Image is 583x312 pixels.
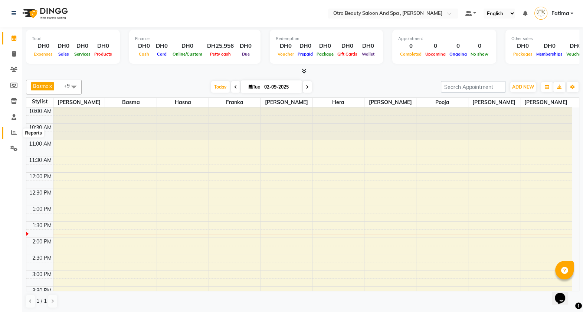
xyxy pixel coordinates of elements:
[511,42,534,50] div: DH0
[49,83,52,89] a: x
[26,98,53,106] div: Stylist
[296,52,315,57] span: Prepaid
[335,42,359,50] div: DH0
[398,36,490,42] div: Appointment
[31,238,53,246] div: 2:00 PM
[510,82,536,92] button: ADD NEW
[296,42,315,50] div: DH0
[416,98,468,107] span: Pooja
[312,98,364,107] span: Hera
[551,10,569,17] span: Fatima
[92,42,114,50] div: DH0
[32,52,55,57] span: Expenses
[469,52,490,57] span: No show
[28,189,53,197] div: 12:30 PM
[261,98,312,107] span: [PERSON_NAME]
[262,82,299,93] input: 2025-09-02
[204,42,237,50] div: DH25,956
[28,173,53,180] div: 12:00 PM
[276,42,296,50] div: DH0
[552,282,576,305] iframe: chat widget
[208,52,233,57] span: Petty cash
[360,52,376,57] span: Wallet
[398,52,423,57] span: Completed
[335,52,359,57] span: Gift Cards
[153,42,171,50] div: DH0
[469,42,490,50] div: 0
[23,129,44,137] div: Reports
[31,254,53,262] div: 2:30 PM
[55,42,72,50] div: DH0
[64,83,75,89] span: +9
[135,36,255,42] div: Finance
[520,98,572,107] span: [PERSON_NAME]
[92,52,114,57] span: Products
[315,52,335,57] span: Package
[157,98,209,107] span: Hasna
[19,3,70,24] img: logo
[448,42,469,50] div: 0
[32,36,114,42] div: Total
[33,83,49,89] span: Basma
[105,98,157,107] span: Basma
[36,297,47,305] span: 1 / 1
[72,52,92,57] span: Services
[276,52,296,57] span: Voucher
[155,52,168,57] span: Card
[315,42,335,50] div: DH0
[209,98,261,107] span: Franka
[276,36,377,42] div: Redemption
[534,52,564,57] span: Memberships
[171,42,204,50] div: DH0
[53,98,105,107] span: [PERSON_NAME]
[247,84,262,90] span: Tue
[31,287,53,295] div: 3:30 PM
[31,222,53,229] div: 1:30 PM
[398,42,423,50] div: 0
[72,42,92,50] div: DH0
[27,124,53,132] div: 10:30 AM
[534,42,564,50] div: DH0
[511,52,534,57] span: Packages
[512,84,534,90] span: ADD NEW
[211,81,230,93] span: Today
[27,140,53,148] div: 11:00 AM
[135,42,153,50] div: DH0
[240,52,252,57] span: Due
[27,156,53,164] div: 11:30 AM
[237,42,255,50] div: DH0
[171,52,204,57] span: Online/Custom
[448,52,469,57] span: Ongoing
[441,81,506,93] input: Search Appointment
[534,7,547,20] img: Fatima
[31,270,53,278] div: 3:00 PM
[468,98,520,107] span: [PERSON_NAME]
[423,52,448,57] span: Upcoming
[56,52,71,57] span: Sales
[359,42,377,50] div: DH0
[31,205,53,213] div: 1:00 PM
[364,98,416,107] span: [PERSON_NAME]
[27,107,53,115] div: 10:00 AM
[137,52,151,57] span: Cash
[32,42,55,50] div: DH0
[423,42,448,50] div: 0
